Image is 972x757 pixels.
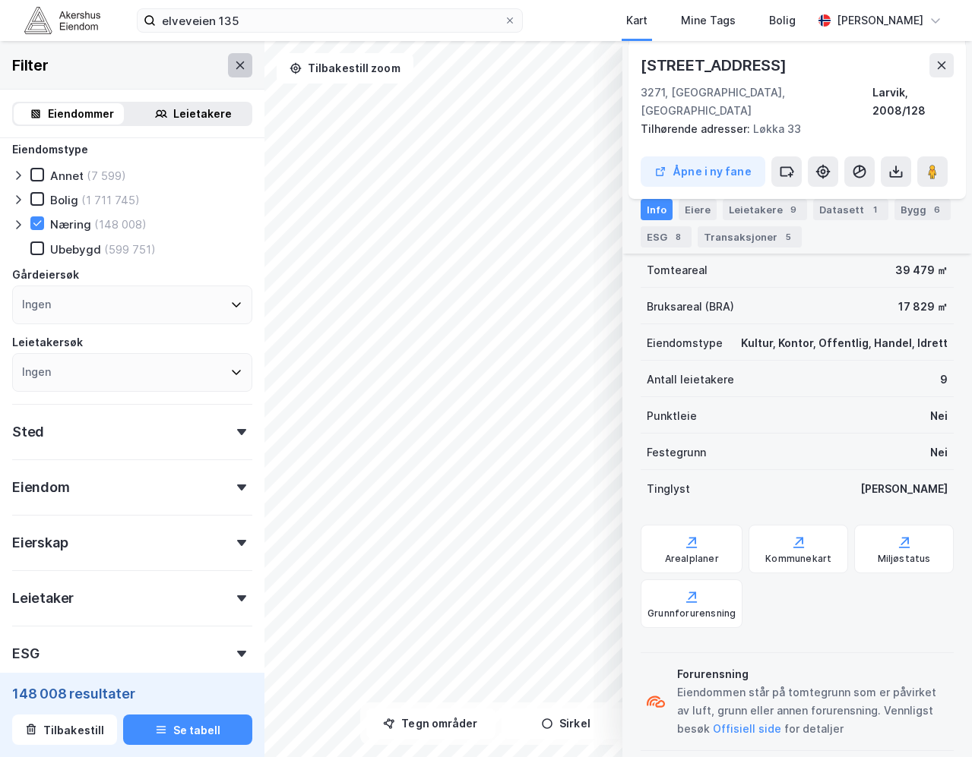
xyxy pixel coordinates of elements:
[647,334,723,352] div: Eiendomstype
[50,193,78,207] div: Bolig
[677,683,948,738] div: Eiendommen står på tomtegrunn som er påvirket av luft, grunn eller annen forurensning. Vennligst ...
[647,443,706,462] div: Festegrunn
[930,443,948,462] div: Nei
[860,480,948,498] div: [PERSON_NAME]
[50,169,84,183] div: Annet
[641,199,673,220] div: Info
[24,7,100,33] img: akershus-eiendom-logo.9091f326c980b4bce74ccdd9f866810c.svg
[22,363,51,381] div: Ingen
[12,478,70,497] div: Eiendom
[641,120,942,138] div: Løkka 33
[929,202,945,217] div: 6
[896,684,972,757] iframe: Chat Widget
[786,202,801,217] div: 9
[867,202,882,217] div: 1
[647,607,736,620] div: Grunnforurensning
[626,11,647,30] div: Kart
[50,217,91,232] div: Næring
[679,199,717,220] div: Eiere
[894,199,951,220] div: Bygg
[12,645,39,663] div: ESG
[173,105,232,123] div: Leietakere
[12,589,74,607] div: Leietaker
[12,423,44,441] div: Sted
[670,229,685,244] div: 8
[741,334,948,352] div: Kultur, Kontor, Offentlig, Handel, Idrett
[156,9,504,32] input: Søk på adresse, matrikkel, gårdeiere, leietakere eller personer
[896,684,972,757] div: Kontrollprogram for chat
[765,553,831,565] div: Kommunekart
[641,84,872,120] div: 3271, [GEOGRAPHIC_DATA], [GEOGRAPHIC_DATA]
[723,199,807,220] div: Leietakere
[647,261,708,279] div: Tomteareal
[12,53,49,77] div: Filter
[647,407,697,425] div: Punktleie
[647,298,734,316] div: Bruksareal (BRA)
[665,553,719,565] div: Arealplaner
[12,266,79,284] div: Gårdeiersøk
[930,407,948,425] div: Nei
[780,229,796,244] div: 5
[50,242,101,257] div: Ubebygd
[898,298,948,316] div: 17 829 ㎡
[123,714,252,745] button: Se tabell
[769,11,796,30] div: Bolig
[698,226,802,248] div: Transaksjoner
[641,53,790,77] div: [STREET_ADDRESS]
[837,11,923,30] div: [PERSON_NAME]
[12,714,117,745] button: Tilbakestill
[872,84,954,120] div: Larvik, 2008/128
[813,199,888,220] div: Datasett
[48,105,114,123] div: Eiendommer
[12,333,83,352] div: Leietakersøk
[94,217,147,232] div: (148 008)
[104,242,156,257] div: (599 751)
[22,295,51,314] div: Ingen
[878,553,931,565] div: Miljøstatus
[81,193,140,207] div: (1 711 745)
[641,226,692,248] div: ESG
[647,480,690,498] div: Tinglyst
[12,140,88,159] div: Eiendomstype
[277,53,413,84] button: Tilbakestill zoom
[12,684,252,702] div: 148 008 resultater
[641,156,765,187] button: Åpne i ny fane
[502,708,631,739] button: Sirkel
[87,169,126,183] div: (7 599)
[895,261,948,279] div: 39 479 ㎡
[641,122,753,135] span: Tilhørende adresser:
[12,534,68,552] div: Eierskap
[366,708,495,739] button: Tegn områder
[647,371,734,389] div: Antall leietakere
[677,665,948,683] div: Forurensning
[681,11,736,30] div: Mine Tags
[940,371,948,389] div: 9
